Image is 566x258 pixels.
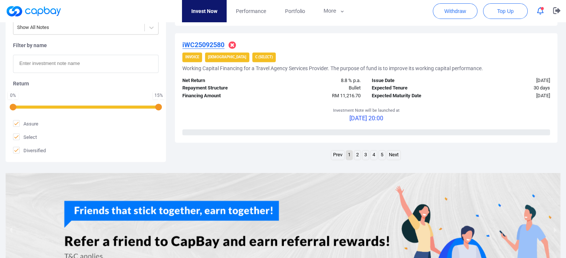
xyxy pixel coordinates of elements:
a: Page 3 [362,150,369,160]
div: Expected Maturity Date [366,92,461,100]
p: Investment Note will be launched at [333,107,400,114]
div: Issue Date [366,77,461,85]
a: Page 4 [371,150,377,160]
a: Page 2 [354,150,361,160]
span: Assure [13,120,38,127]
u: iWC25092580 [182,41,224,49]
div: Repayment Structure [177,84,271,92]
h5: Working Capital Financing for a Travel Agency Services Provider. The purpose of fund is to improv... [182,65,483,72]
div: [DATE] [461,92,556,100]
input: Enter investment note name [13,55,159,73]
div: 0 % [9,93,17,98]
a: Next page [387,150,400,160]
a: Page 1 is your current page [346,150,352,160]
h5: Filter by name [13,42,159,49]
div: Financing Amount [177,92,271,100]
button: Withdraw [433,3,477,19]
div: 30 days [461,84,556,92]
span: Diversified [13,147,46,154]
strong: Invoice [185,55,199,59]
a: Previous page [331,150,344,160]
h5: Return [13,80,159,87]
div: 8.8 % p.a. [272,77,366,85]
span: Top Up [497,7,514,15]
div: [DATE] [461,77,556,85]
strong: [DEMOGRAPHIC_DATA] [208,55,246,59]
a: Page 5 [379,150,385,160]
div: Expected Tenure [366,84,461,92]
span: Performance [236,7,266,15]
strong: C (Select) [255,55,273,59]
span: RM 11,216.70 [332,93,361,98]
span: Portfolio [285,7,305,15]
div: Net Return [177,77,271,85]
div: Bullet [272,84,366,92]
p: [DATE] 20:00 [333,114,400,123]
span: Select [13,133,37,141]
div: 15 % [154,93,163,98]
button: Top Up [483,3,528,19]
